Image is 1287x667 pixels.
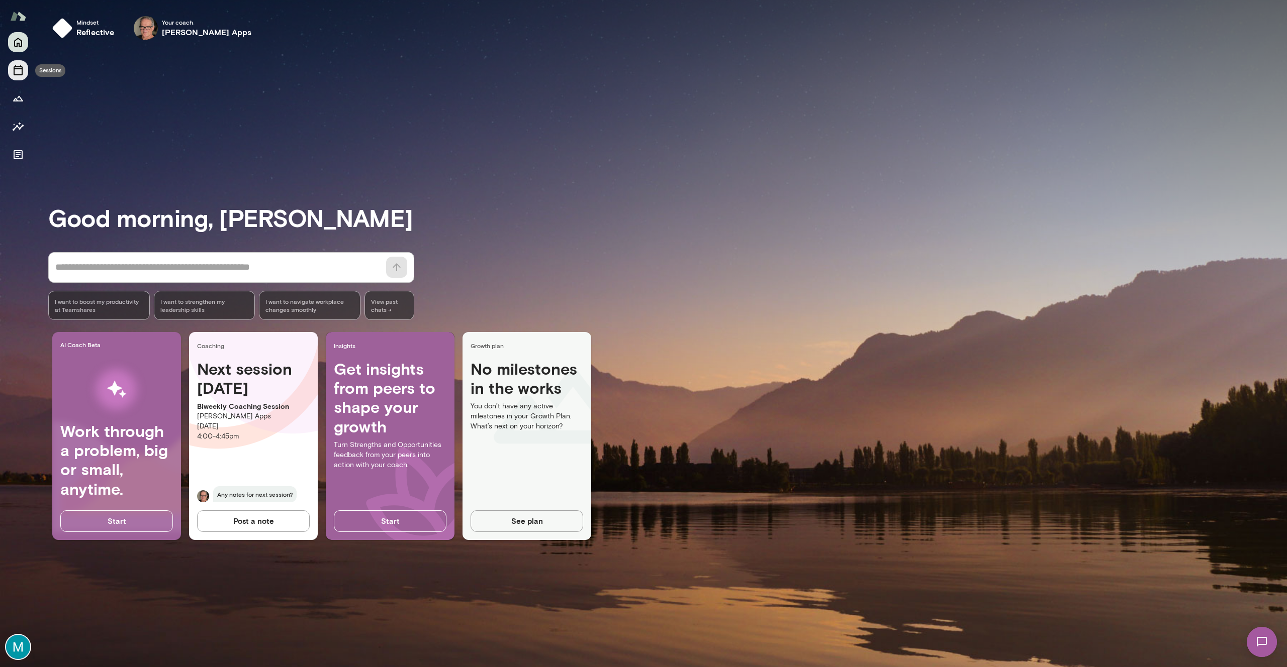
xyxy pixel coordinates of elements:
span: Your coach [162,18,252,26]
p: Turn Strengths and Opportunities feedback from your peers into action with your coach. [334,440,446,470]
h3: Good morning, [PERSON_NAME] [48,203,1287,232]
span: Any notes for next session? [213,486,297,502]
span: I want to navigate workplace changes smoothly [265,297,354,313]
p: [PERSON_NAME] Apps [197,411,310,421]
button: Post a note [197,510,310,531]
div: I want to strengthen my leadership skills [154,291,255,320]
h4: Get insights from peers to shape your growth [334,359,446,436]
span: AI Coach Beta [60,341,177,349]
p: Biweekly Coaching Session [197,401,310,411]
button: Mindsetreflective [48,12,123,44]
button: Start [60,510,173,531]
div: Sessions [35,64,65,77]
img: Max Miller [6,635,30,659]
button: Insights [8,117,28,137]
div: I want to navigate workplace changes smoothly [259,291,360,320]
button: Sessions [8,60,28,80]
button: See plan [471,510,583,531]
p: 4:00 - 4:45pm [197,431,310,441]
h4: Work through a problem, big or small, anytime. [60,421,173,499]
button: Growth Plan [8,88,28,108]
span: Coaching [197,342,314,350]
div: I want to boost my productivity at Teamshares [48,291,150,320]
span: I want to boost my productivity at Teamshares [55,297,143,313]
span: Insights [334,342,450,350]
h4: Next session [DATE] [197,359,310,398]
img: Mento [10,7,26,26]
p: You don’t have any active milestones in your Growth Plan. What’s next on your horizon? [471,401,583,431]
button: Start [334,510,446,531]
p: [DATE] [197,421,310,431]
span: I want to strengthen my leadership skills [160,297,249,313]
img: Geoff Apps [134,16,158,40]
div: Geoff AppsYour coach[PERSON_NAME] Apps [127,12,259,44]
h6: reflective [76,26,115,38]
button: Documents [8,145,28,165]
h4: No milestones in the works [471,359,583,402]
h6: [PERSON_NAME] Apps [162,26,252,38]
img: Geoff [197,490,209,502]
img: AI Workflows [72,358,161,421]
span: View past chats -> [364,291,414,320]
span: Growth plan [471,342,587,350]
span: Mindset [76,18,115,26]
button: Home [8,32,28,52]
img: mindset [52,18,72,38]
